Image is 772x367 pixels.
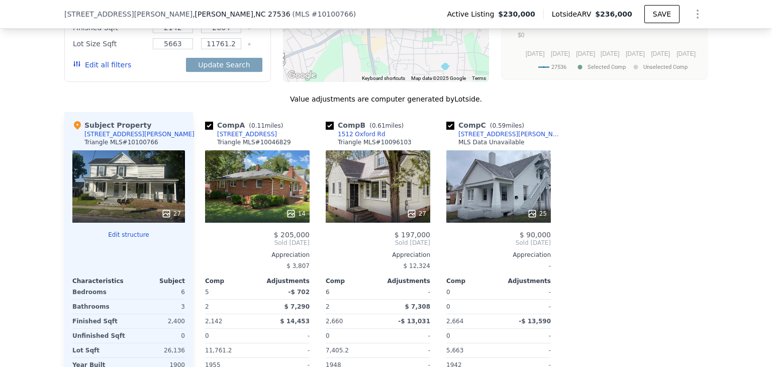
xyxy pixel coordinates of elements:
[286,262,310,269] span: $ 3,807
[407,209,426,219] div: 27
[73,37,147,51] div: Lot Size Sqft
[446,120,528,130] div: Comp C
[72,300,127,314] div: Bathrooms
[84,130,195,138] div: [STREET_ADDRESS][PERSON_NAME]
[501,343,551,357] div: -
[131,300,185,314] div: 3
[285,69,319,82] a: Open this area in Google Maps (opens a new window)
[186,58,262,72] button: Update Search
[72,285,127,299] div: Bedrooms
[72,329,127,343] div: Unfinished Sqft
[326,130,385,138] a: 1512 Oxford Rd
[447,9,498,19] span: Active Listing
[501,300,551,314] div: -
[285,69,319,82] img: Google
[205,130,277,138] a: [STREET_ADDRESS]
[205,318,222,325] span: 2,142
[247,42,251,46] button: Clear
[205,300,255,314] div: 2
[380,343,430,357] div: -
[446,277,499,285] div: Comp
[72,231,185,239] button: Edit structure
[72,277,129,285] div: Characteristics
[312,10,353,18] span: # 10100766
[72,343,127,357] div: Lot Sqft
[405,303,430,310] span: $ 7,308
[446,318,463,325] span: 2,664
[551,50,570,57] text: [DATE]
[362,75,405,82] button: Keyboard shortcuts
[472,75,486,81] a: Terms (opens in new tab)
[205,347,232,354] span: 11,761.2
[161,209,181,219] div: 27
[326,251,430,259] div: Appreciation
[72,314,127,328] div: Finished Sqft
[395,231,430,239] span: $ 197,000
[326,289,330,296] span: 6
[259,329,310,343] div: -
[520,231,551,239] span: $ 90,000
[274,231,310,239] span: $ 205,000
[576,50,595,57] text: [DATE]
[64,94,708,104] div: Value adjustments are computer generated by Lotside .
[411,75,466,81] span: Map data ©2025 Google
[129,277,185,285] div: Subject
[651,50,670,57] text: [DATE]
[446,251,551,259] div: Appreciation
[404,262,430,269] span: $ 12,324
[205,239,310,247] span: Sold [DATE]
[205,289,209,296] span: 5
[64,9,192,19] span: [STREET_ADDRESS][PERSON_NAME]
[526,50,545,57] text: [DATE]
[192,9,290,19] span: , [PERSON_NAME]
[446,300,497,314] div: 0
[527,209,547,219] div: 25
[552,9,595,19] span: Lotside ARV
[380,285,430,299] div: -
[458,130,563,138] div: [STREET_ADDRESS][PERSON_NAME]
[131,285,185,299] div: 6
[446,239,551,247] span: Sold [DATE]
[588,64,626,70] text: Selected Comp
[257,277,310,285] div: Adjustments
[295,10,310,18] span: MLS
[131,329,185,343] div: 0
[326,318,343,325] span: 2,660
[326,239,430,247] span: Sold [DATE]
[643,64,688,70] text: Unselected Comp
[378,277,430,285] div: Adjustments
[259,343,310,357] div: -
[380,329,430,343] div: -
[446,130,563,138] a: [STREET_ADDRESS][PERSON_NAME]
[72,120,151,130] div: Subject Property
[498,9,535,19] span: $230,000
[595,10,632,18] span: $236,000
[131,343,185,357] div: 26,136
[677,50,696,57] text: [DATE]
[84,138,158,146] div: Triangle MLS # 10100766
[518,32,525,39] text: $0
[601,50,620,57] text: [DATE]
[131,314,185,328] div: 2,400
[644,5,680,23] button: SAVE
[286,209,306,219] div: 14
[446,259,551,273] div: -
[284,303,310,310] span: $ 7,290
[326,332,330,339] span: 0
[688,4,708,24] button: Show Options
[280,318,310,325] span: $ 14,453
[499,277,551,285] div: Adjustments
[205,277,257,285] div: Comp
[398,318,430,325] span: -$ 13,031
[245,122,287,129] span: ( miles)
[326,347,349,354] span: 7,405.2
[501,329,551,343] div: -
[217,138,291,146] div: Triangle MLS # 10046829
[492,122,506,129] span: 0.59
[446,332,450,339] span: 0
[486,122,528,129] span: ( miles)
[73,60,131,70] button: Edit all filters
[253,10,291,18] span: , NC 27536
[326,300,376,314] div: 2
[338,130,385,138] div: 1512 Oxford Rd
